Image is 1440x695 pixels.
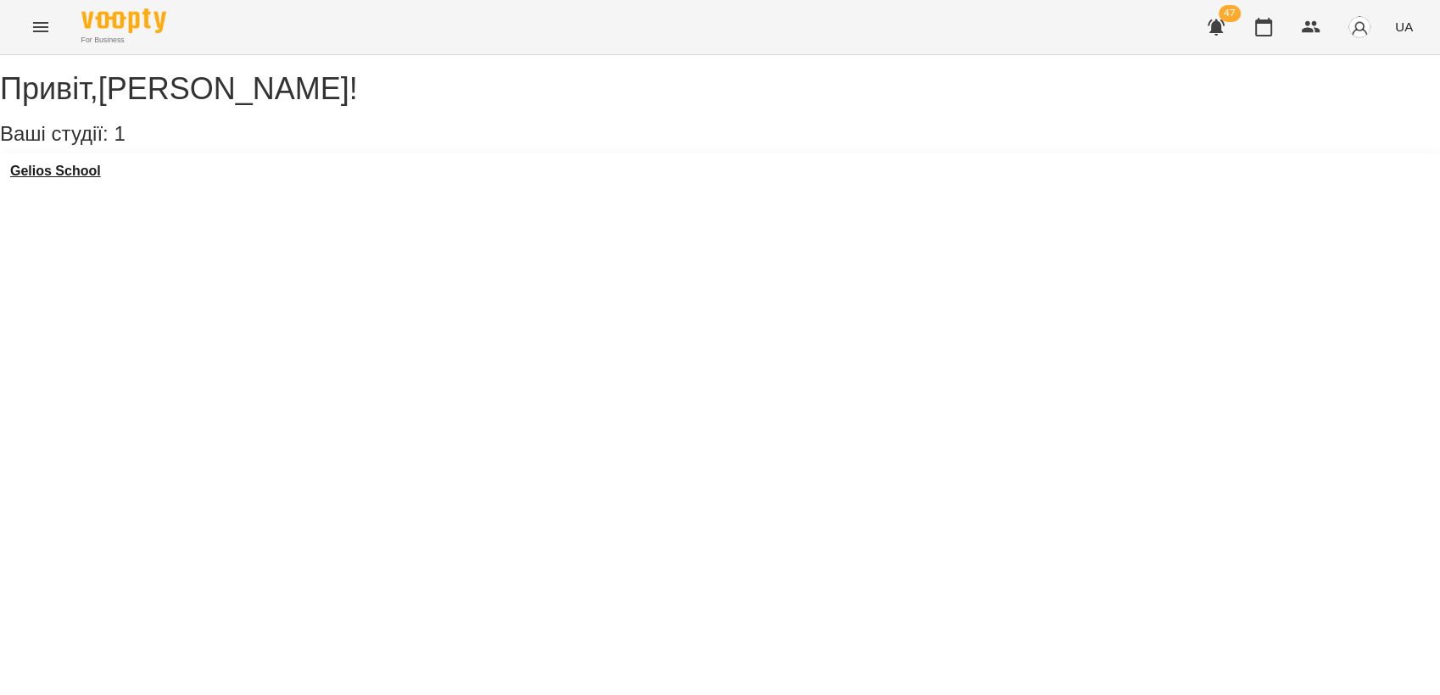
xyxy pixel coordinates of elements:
img: Voopty Logo [81,8,166,33]
button: UA [1388,11,1420,42]
span: 47 [1219,5,1241,22]
span: For Business [81,35,166,46]
img: avatar_s.png [1348,15,1371,39]
button: Menu [20,7,61,47]
span: UA [1395,18,1413,36]
a: Gelios School [10,164,101,179]
span: 1 [114,122,125,145]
